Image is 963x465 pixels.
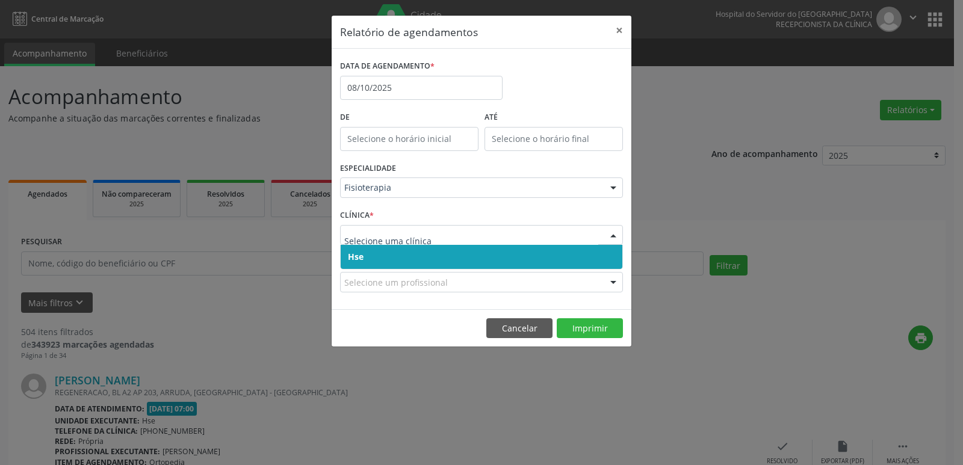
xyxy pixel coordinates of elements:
[607,16,631,45] button: Close
[486,318,553,339] button: Cancelar
[557,318,623,339] button: Imprimir
[340,206,374,225] label: CLÍNICA
[340,24,478,40] h5: Relatório de agendamentos
[340,57,435,76] label: DATA DE AGENDAMENTO
[340,76,503,100] input: Selecione uma data ou intervalo
[344,182,598,194] span: Fisioterapia
[344,229,598,253] input: Selecione uma clínica
[485,127,623,151] input: Selecione o horário final
[340,108,478,127] label: De
[485,108,623,127] label: ATÉ
[340,127,478,151] input: Selecione o horário inicial
[340,159,396,178] label: ESPECIALIDADE
[344,276,448,289] span: Selecione um profissional
[348,251,364,262] span: Hse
